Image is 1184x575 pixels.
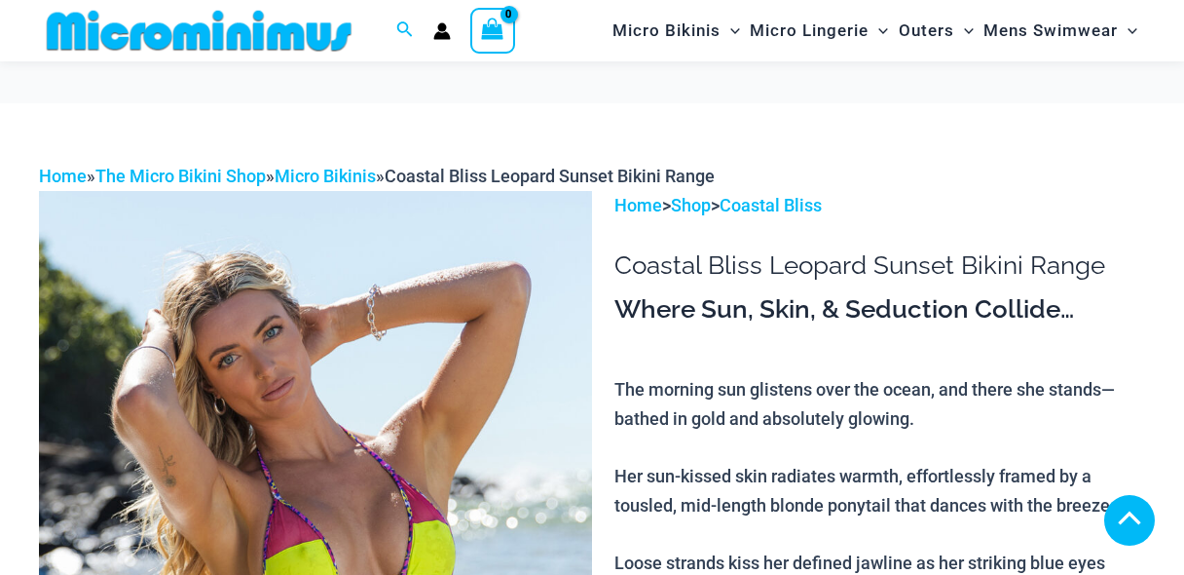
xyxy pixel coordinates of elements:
[614,293,1145,326] h3: Where Sun, Skin, & Seduction Collide…
[608,6,745,56] a: Micro BikinisMenu ToggleMenu Toggle
[745,6,893,56] a: Micro LingerieMenu ToggleMenu Toggle
[954,6,974,56] span: Menu Toggle
[720,195,822,215] a: Coastal Bliss
[385,166,715,186] span: Coastal Bliss Leopard Sunset Bikini Range
[605,3,1145,58] nav: Site Navigation
[894,6,979,56] a: OutersMenu ToggleMenu Toggle
[899,6,954,56] span: Outers
[433,22,451,40] a: Account icon link
[614,250,1145,281] h1: Coastal Bliss Leopard Sunset Bikini Range
[95,166,266,186] a: The Micro Bikini Shop
[39,166,715,186] span: » » »
[470,8,515,53] a: View Shopping Cart, empty
[721,6,740,56] span: Menu Toggle
[39,166,87,186] a: Home
[979,6,1142,56] a: Mens SwimwearMenu ToggleMenu Toggle
[614,195,662,215] a: Home
[39,9,359,53] img: MM SHOP LOGO FLAT
[612,6,721,56] span: Micro Bikinis
[275,166,376,186] a: Micro Bikinis
[614,191,1145,220] p: > >
[750,6,869,56] span: Micro Lingerie
[869,6,888,56] span: Menu Toggle
[396,19,414,43] a: Search icon link
[671,195,711,215] a: Shop
[1118,6,1137,56] span: Menu Toggle
[983,6,1118,56] span: Mens Swimwear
